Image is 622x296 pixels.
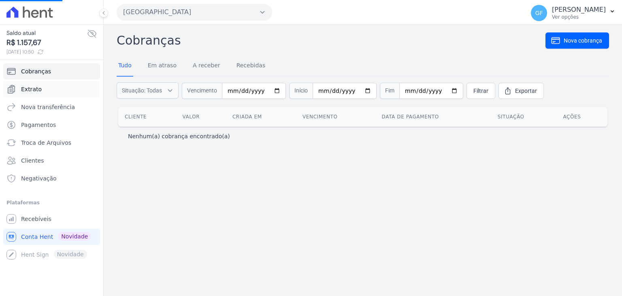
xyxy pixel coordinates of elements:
[466,83,495,99] a: Filtrar
[3,99,100,115] a: Nova transferência
[21,85,42,93] span: Extrato
[21,215,51,223] span: Recebíveis
[289,83,313,99] span: Início
[3,211,100,227] a: Recebíveis
[21,174,57,182] span: Negativação
[191,56,222,77] a: A receber
[515,87,537,95] span: Exportar
[6,37,87,48] span: R$ 1.157,67
[128,132,230,140] p: Nenhum(a) cobrança encontrado(a)
[122,86,162,94] span: Situação: Todas
[21,121,56,129] span: Pagamentos
[182,83,222,99] span: Vencimento
[564,36,602,45] span: Nova cobrança
[3,81,100,97] a: Extrato
[535,10,543,16] span: GF
[21,157,44,165] span: Clientes
[235,56,267,77] a: Recebidas
[3,170,100,187] a: Negativação
[21,103,75,111] span: Nova transferência
[21,67,51,75] span: Cobranças
[491,107,557,127] th: Situação
[296,107,375,127] th: Vencimento
[498,83,544,99] a: Exportar
[118,107,176,127] th: Cliente
[117,4,272,20] button: [GEOGRAPHIC_DATA]
[146,56,178,77] a: Em atraso
[21,139,71,147] span: Troca de Arquivos
[6,198,97,208] div: Plataformas
[545,32,609,49] a: Nova cobrança
[58,232,91,241] span: Novidade
[552,6,606,14] p: [PERSON_NAME]
[6,63,97,263] nav: Sidebar
[226,107,296,127] th: Criada em
[6,48,87,56] span: [DATE] 10:50
[473,87,488,95] span: Filtrar
[3,63,100,79] a: Cobranças
[3,229,100,245] a: Conta Hent Novidade
[552,14,606,20] p: Ver opções
[380,83,399,99] span: Fim
[524,2,622,24] button: GF [PERSON_NAME] Ver opções
[375,107,491,127] th: Data de pagamento
[21,233,53,241] span: Conta Hent
[3,152,100,169] a: Clientes
[117,31,545,49] h2: Cobranças
[117,56,133,77] a: Tudo
[3,117,100,133] a: Pagamentos
[3,135,100,151] a: Troca de Arquivos
[176,107,226,127] th: Valor
[117,82,179,99] button: Situação: Todas
[6,29,87,37] span: Saldo atual
[556,107,607,127] th: Ações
